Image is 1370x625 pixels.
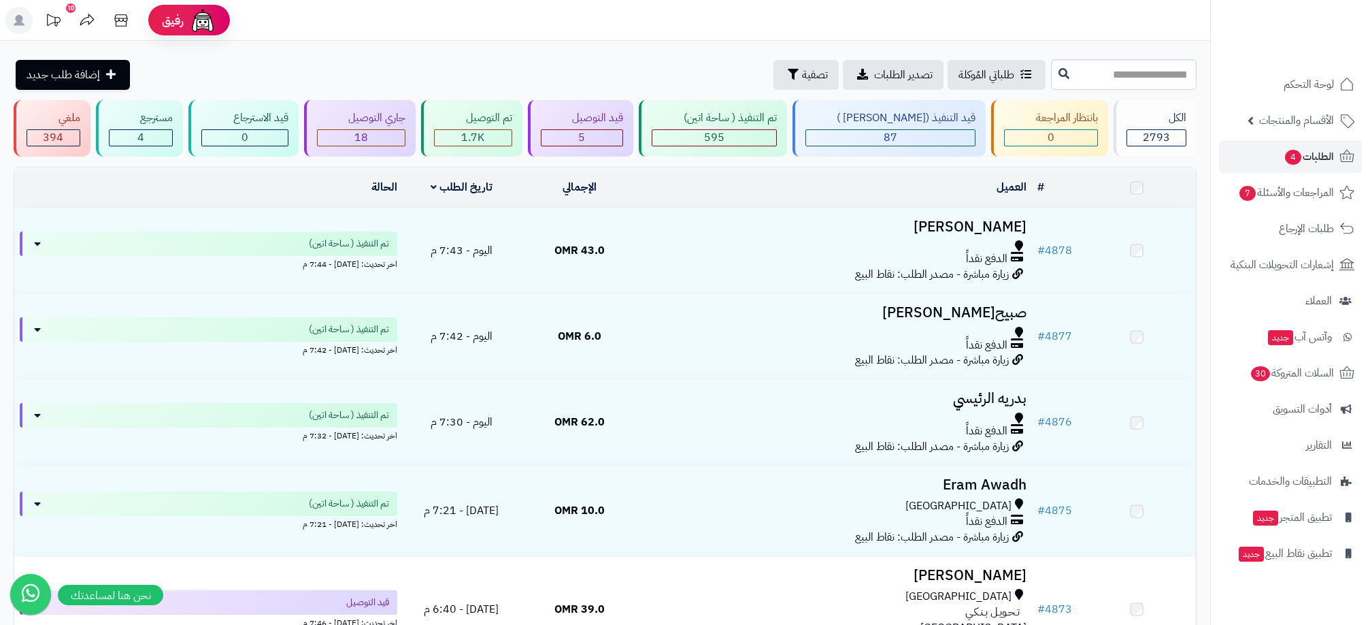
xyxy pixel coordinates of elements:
div: 394 [27,130,80,146]
span: زيارة مباشرة - مصدر الطلب: نقاط البيع [855,266,1009,283]
span: [DATE] - 7:21 م [424,502,499,519]
a: تصدير الطلبات [843,60,943,90]
a: #4878 [1037,242,1072,259]
a: بانتظار المراجعة 0 [988,100,1111,157]
a: وآتس آبجديد [1219,321,1362,353]
div: بانتظار المراجعة [1004,110,1098,126]
h3: صبيح[PERSON_NAME] [644,305,1026,321]
div: 1690 [435,130,512,146]
h3: [PERSON_NAME] [644,219,1026,235]
a: طلبات الإرجاع [1219,212,1362,245]
a: لوحة التحكم [1219,68,1362,101]
div: 0 [202,130,288,146]
span: أدوات التسويق [1273,400,1332,419]
a: أدوات التسويق [1219,393,1362,426]
a: الطلبات4 [1219,140,1362,173]
a: الحالة [371,179,397,195]
h3: بدريه الرئيسي [644,391,1026,406]
div: 4 [110,130,173,146]
div: اخر تحديث: [DATE] - 7:32 م [20,428,397,442]
div: 595 [652,130,776,146]
a: الإجمالي [563,179,597,195]
span: الأقسام والمنتجات [1259,111,1334,130]
img: logo-2.png [1277,38,1357,67]
span: زيارة مباشرة - مصدر الطلب: نقاط البيع [855,352,1009,368]
div: مسترجع [109,110,173,126]
div: 10 [66,3,76,13]
h3: [PERSON_NAME] [644,568,1026,583]
a: تحديثات المنصة [36,7,70,37]
span: التقارير [1306,436,1332,455]
div: 0 [1005,130,1097,146]
span: 394 [43,129,63,146]
a: المراجعات والأسئلة7 [1219,176,1362,209]
span: 10.0 OMR [554,502,605,519]
span: طلبات الإرجاع [1279,219,1334,238]
div: الكل [1126,110,1187,126]
span: 1.7K [461,129,484,146]
span: تم التنفيذ ( ساحة اتين) [309,323,389,336]
span: العملاء [1305,291,1332,310]
span: 0 [1048,129,1054,146]
div: اخر تحديث: [DATE] - 7:21 م [20,516,397,530]
a: السلات المتروكة30 [1219,357,1362,389]
span: 43.0 OMR [554,242,605,259]
span: 87 [884,129,897,146]
span: # [1037,242,1045,259]
div: 18 [318,130,405,146]
a: التقارير [1219,429,1362,462]
span: 4 [1285,150,1301,165]
a: #4876 [1037,414,1072,430]
span: تطبيق نقاط البيع [1237,544,1332,563]
span: 39.0 OMR [554,601,605,618]
span: # [1037,601,1045,618]
a: تطبيق نقاط البيعجديد [1219,537,1362,570]
span: رفيق [162,12,184,29]
span: [DATE] - 6:40 م [424,601,499,618]
div: اخر تحديث: [DATE] - 7:44 م [20,256,397,270]
div: جاري التوصيل [317,110,406,126]
span: 6.0 OMR [558,328,601,344]
a: قيد الاسترجاع 0 [186,100,301,157]
button: تصفية [773,60,839,90]
span: 7 [1239,186,1256,201]
a: تم التوصيل 1.7K [418,100,525,157]
span: 18 [354,129,368,146]
span: قيد التوصيل [346,596,389,609]
span: السلات المتروكة [1250,364,1334,383]
span: الدفع نقداً [966,423,1007,439]
span: جديد [1239,547,1264,562]
span: إشعارات التحويلات البنكية [1231,255,1334,274]
span: 5 [578,129,585,146]
span: 4 [137,129,144,146]
span: تطبيق المتجر [1252,508,1332,527]
span: اليوم - 7:42 م [431,328,492,344]
span: تـحـويـل بـنـكـي [965,605,1020,620]
a: التطبيقات والخدمات [1219,465,1362,498]
a: العميل [997,179,1026,195]
span: زيارة مباشرة - مصدر الطلب: نقاط البيع [855,438,1009,455]
a: ملغي 394 [11,100,93,157]
span: لوحة التحكم [1284,75,1334,94]
div: تم التوصيل [434,110,512,126]
a: تطبيق المتجرجديد [1219,501,1362,534]
span: # [1037,414,1045,430]
a: قيد التوصيل 5 [525,100,637,157]
span: 0 [241,129,248,146]
span: جديد [1253,511,1278,526]
span: [GEOGRAPHIC_DATA] [905,589,1012,605]
span: اليوم - 7:30 م [431,414,492,430]
a: جاري التوصيل 18 [301,100,419,157]
div: قيد التنفيذ ([PERSON_NAME] ) [805,110,976,126]
span: 2793 [1143,129,1170,146]
div: اخر تحديث: [DATE] - 7:42 م [20,342,397,356]
a: # [1037,179,1044,195]
div: قيد التوصيل [541,110,624,126]
a: إشعارات التحويلات البنكية [1219,249,1362,281]
span: وآتس آب [1267,327,1332,347]
span: 595 [704,129,724,146]
span: # [1037,328,1045,344]
a: تاريخ الطلب [431,179,492,195]
a: العملاء [1219,285,1362,317]
div: 87 [806,130,975,146]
